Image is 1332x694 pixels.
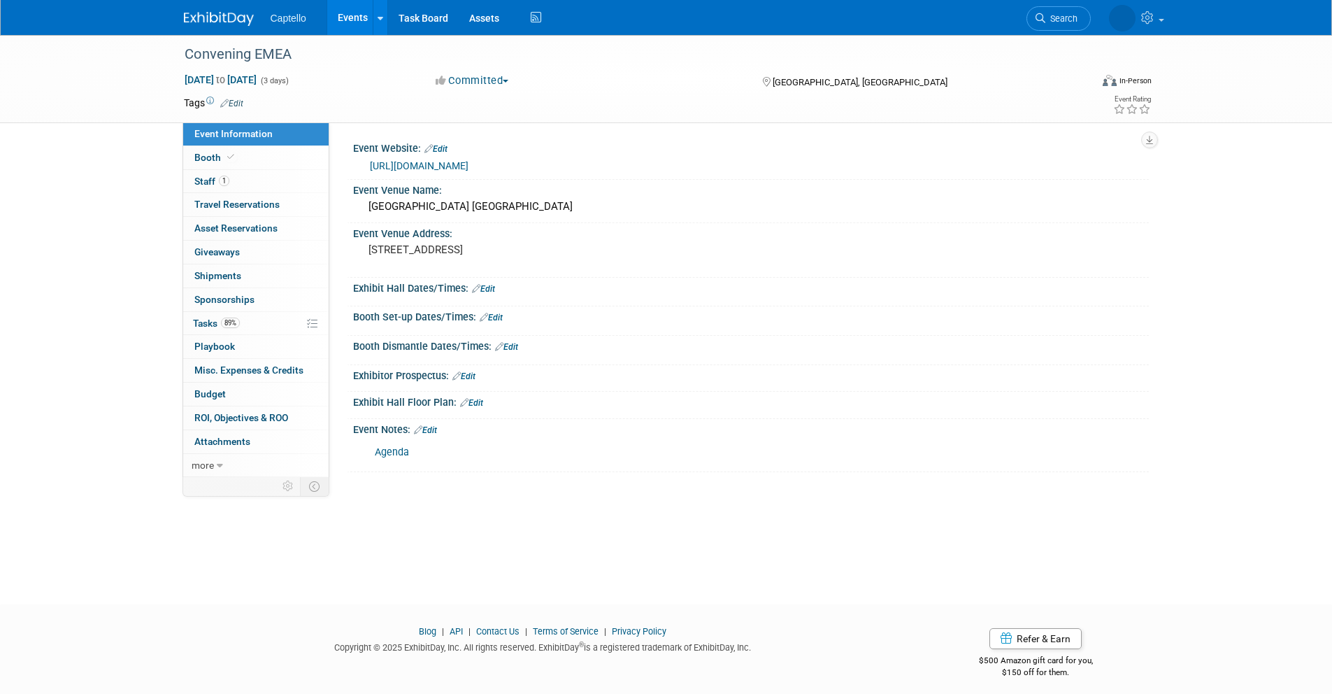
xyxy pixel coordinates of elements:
[193,318,240,329] span: Tasks
[353,365,1149,383] div: Exhibitor Prospectus:
[579,641,584,649] sup: ®
[184,12,254,26] img: ExhibitDay
[533,626,599,637] a: Terms of Service
[414,425,437,435] a: Edit
[194,270,241,281] span: Shipments
[1103,75,1117,86] img: Format-Inperson.png
[773,77,947,87] span: [GEOGRAPHIC_DATA], [GEOGRAPHIC_DATA]
[194,222,278,234] span: Asset Reservations
[375,446,409,458] a: Agenda
[183,335,329,358] a: Playbook
[923,667,1149,679] div: $150 off for them.
[353,223,1149,241] div: Event Venue Address:
[183,359,329,382] a: Misc. Expenses & Credits
[612,626,666,637] a: Privacy Policy
[183,170,329,193] a: Staff1
[194,128,273,139] span: Event Information
[184,96,243,110] td: Tags
[183,264,329,288] a: Shipments
[194,199,280,210] span: Travel Reservations
[194,388,226,399] span: Budget
[480,313,503,323] a: Edit
[194,176,229,187] span: Staff
[450,626,463,637] a: API
[183,383,329,406] a: Budget
[476,626,520,637] a: Contact Us
[460,398,483,408] a: Edit
[1008,73,1152,94] div: Event Format
[194,341,235,352] span: Playbook
[192,460,214,471] span: more
[364,196,1138,218] div: [GEOGRAPHIC_DATA] [GEOGRAPHIC_DATA]
[522,626,531,637] span: |
[923,646,1149,678] div: $500 Amazon gift card for you,
[276,477,301,495] td: Personalize Event Tab Strip
[219,176,229,186] span: 1
[353,306,1149,325] div: Booth Set-up Dates/Times:
[183,406,329,430] a: ROI, Objectives & ROO
[184,73,257,86] span: [DATE] [DATE]
[184,638,903,654] div: Copyright © 2025 ExhibitDay, Inc. All rights reserved. ExhibitDay is a registered trademark of Ex...
[465,626,474,637] span: |
[424,144,447,154] a: Edit
[353,138,1149,156] div: Event Website:
[370,160,468,171] a: [URL][DOMAIN_NAME]
[989,628,1082,649] a: Refer & Earn
[183,454,329,477] a: more
[419,626,436,637] a: Blog
[194,294,255,305] span: Sponsorships
[214,74,227,85] span: to
[353,419,1149,437] div: Event Notes:
[180,42,1070,67] div: Convening EMEA
[183,122,329,146] a: Event Information
[472,284,495,294] a: Edit
[431,73,514,88] button: Committed
[194,246,240,257] span: Giveaways
[183,288,329,311] a: Sponsorships
[495,342,518,352] a: Edit
[1026,6,1091,31] a: Search
[1113,96,1151,103] div: Event Rating
[438,626,447,637] span: |
[183,217,329,240] a: Asset Reservations
[353,392,1149,410] div: Exhibit Hall Floor Plan:
[194,152,237,163] span: Booth
[183,312,329,335] a: Tasks89%
[1109,5,1136,31] img: Mackenzie Hood
[194,412,288,423] span: ROI, Objectives & ROO
[183,241,329,264] a: Giveaways
[227,153,234,161] i: Booth reservation complete
[183,146,329,169] a: Booth
[194,364,303,376] span: Misc. Expenses & Credits
[452,371,475,381] a: Edit
[221,318,240,328] span: 89%
[353,336,1149,354] div: Booth Dismantle Dates/Times:
[220,99,243,108] a: Edit
[1119,76,1152,86] div: In-Person
[300,477,329,495] td: Toggle Event Tabs
[183,430,329,453] a: Attachments
[368,243,669,256] pre: [STREET_ADDRESS]
[271,13,306,24] span: Captello
[194,436,250,447] span: Attachments
[183,193,329,216] a: Travel Reservations
[601,626,610,637] span: |
[353,278,1149,296] div: Exhibit Hall Dates/Times:
[353,180,1149,197] div: Event Venue Name:
[1045,13,1077,24] span: Search
[259,76,289,85] span: (3 days)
